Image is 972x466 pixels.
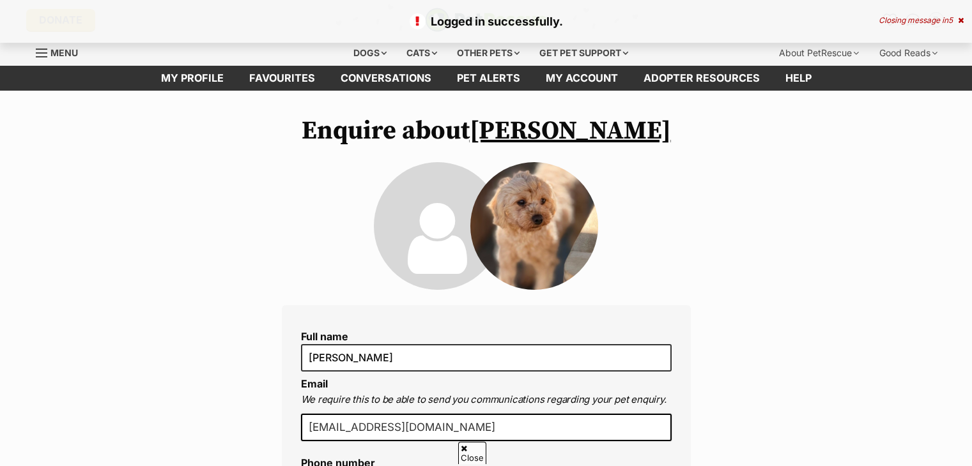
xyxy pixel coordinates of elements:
[328,66,444,91] a: conversations
[344,40,396,66] div: Dogs
[533,66,631,91] a: My account
[770,40,868,66] div: About PetRescue
[397,40,446,66] div: Cats
[236,66,328,91] a: Favourites
[530,40,637,66] div: Get pet support
[301,393,672,407] p: We require this to be able to send you communications regarding your pet enquiry.
[301,344,672,371] input: E.g. Jimmy Chew
[36,40,87,63] a: Menu
[448,40,528,66] div: Other pets
[50,47,78,58] span: Menu
[444,66,533,91] a: Pet alerts
[631,66,773,91] a: Adopter resources
[301,331,672,342] label: Full name
[148,66,236,91] a: My profile
[458,442,486,464] span: Close
[301,377,328,390] label: Email
[870,40,946,66] div: Good Reads
[470,162,598,290] img: Quinn
[773,66,824,91] a: Help
[470,115,671,147] a: [PERSON_NAME]
[282,116,691,146] h1: Enquire about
